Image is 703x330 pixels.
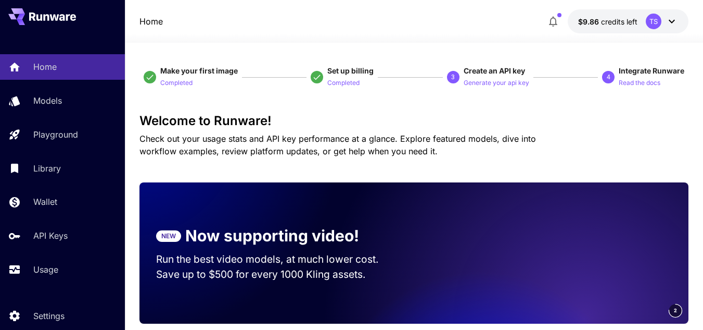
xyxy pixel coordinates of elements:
[464,76,529,89] button: Generate your api key
[160,76,193,89] button: Completed
[33,94,62,107] p: Models
[674,307,677,314] span: 2
[161,231,176,241] p: NEW
[33,60,57,73] p: Home
[327,66,374,75] span: Set up billing
[139,114,688,128] h3: Welcome to Runware!
[619,76,660,89] button: Read the docs
[646,14,661,29] div: TS
[568,9,688,33] button: $9.86283TS
[327,78,360,88] p: Completed
[578,17,601,26] span: $9.86
[33,310,65,322] p: Settings
[33,263,58,276] p: Usage
[619,78,660,88] p: Read the docs
[578,16,637,27] div: $9.86283
[156,252,398,267] p: Run the best video models, at much lower cost.
[451,72,455,82] p: 3
[139,15,163,28] a: Home
[33,195,57,208] p: Wallet
[327,76,360,89] button: Completed
[185,224,359,248] p: Now supporting video!
[156,267,398,282] p: Save up to $500 for every 1000 Kling assets.
[601,17,637,26] span: credits left
[619,66,684,75] span: Integrate Runware
[464,78,529,88] p: Generate your api key
[160,78,193,88] p: Completed
[160,66,238,75] span: Make your first image
[33,229,68,242] p: API Keys
[607,72,610,82] p: 4
[139,15,163,28] nav: breadcrumb
[464,66,525,75] span: Create an API key
[33,162,61,175] p: Library
[139,133,536,156] span: Check out your usage stats and API key performance at a glance. Explore featured models, dive int...
[33,128,78,141] p: Playground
